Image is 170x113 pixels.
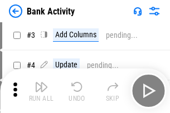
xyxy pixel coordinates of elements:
img: Support [133,7,142,16]
div: Bank Activity [27,6,75,17]
div: pending... [106,31,138,40]
img: Settings menu [148,4,161,18]
span: # 4 [27,61,35,70]
span: # 3 [27,31,35,40]
div: Add Columns [53,28,99,42]
img: Back [9,4,22,18]
div: pending... [87,61,119,70]
div: Update [53,58,80,72]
